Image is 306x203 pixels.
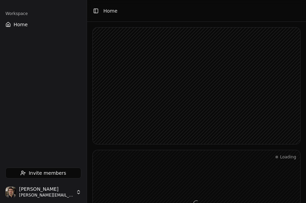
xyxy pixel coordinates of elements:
button: Jonathan Beurel[PERSON_NAME][PERSON_NAME][EMAIL_ADDRESS][DOMAIN_NAME] [3,184,84,200]
button: Home [3,19,84,30]
span: Home [14,21,28,28]
button: Invite members [5,168,81,178]
span: [PERSON_NAME][EMAIL_ADDRESS][DOMAIN_NAME] [19,192,73,198]
span: Home [103,7,117,14]
img: Jonathan Beurel [5,187,16,198]
span: Invite members [29,170,66,176]
span: [PERSON_NAME] [19,186,73,192]
div: Workspace [3,8,84,19]
nav: breadcrumb [103,7,117,14]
